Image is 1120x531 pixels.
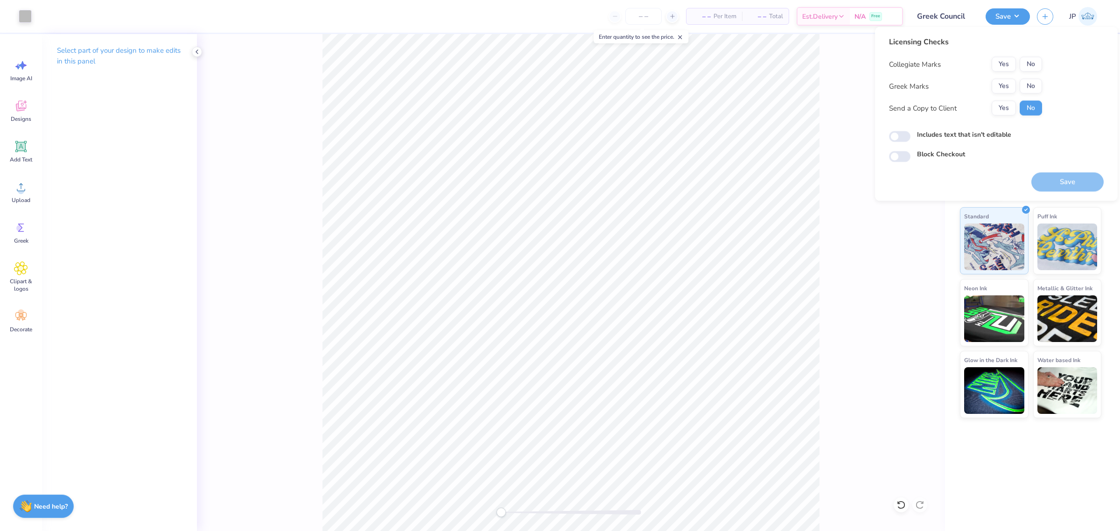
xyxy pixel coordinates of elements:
span: Clipart & logos [6,278,36,293]
strong: Need help? [34,502,68,511]
a: JP [1065,7,1101,26]
input: – – [625,8,662,25]
button: No [1020,101,1042,116]
span: Est. Delivery [802,12,838,21]
span: JP [1069,11,1076,22]
span: Metallic & Glitter Ink [1037,283,1092,293]
button: No [1020,79,1042,94]
span: Image AI [10,75,32,82]
span: Puff Ink [1037,211,1057,221]
label: Includes text that isn't editable [917,130,1011,140]
span: Neon Ink [964,283,987,293]
div: Collegiate Marks [889,59,941,70]
div: Send a Copy to Client [889,103,957,113]
button: Yes [992,79,1016,94]
span: Standard [964,211,989,221]
div: Enter quantity to see the price. [594,30,688,43]
img: John Paul Torres [1078,7,1097,26]
p: Select part of your design to make edits in this panel [57,45,182,67]
span: – – [692,12,711,21]
button: Yes [992,57,1016,72]
span: – – [748,12,766,21]
span: Free [871,13,880,20]
button: Yes [992,101,1016,116]
span: Upload [12,196,30,204]
button: No [1020,57,1042,72]
span: Total [769,12,783,21]
span: Water based Ink [1037,355,1080,365]
img: Puff Ink [1037,224,1098,270]
div: Greek Marks [889,81,929,91]
img: Water based Ink [1037,367,1098,414]
span: Greek [14,237,28,245]
span: Decorate [10,326,32,333]
img: Standard [964,224,1024,270]
span: Per Item [714,12,736,21]
button: Save [986,8,1030,25]
span: Glow in the Dark Ink [964,355,1017,365]
img: Neon Ink [964,295,1024,342]
span: N/A [854,12,866,21]
img: Glow in the Dark Ink [964,367,1024,414]
span: Add Text [10,156,32,163]
input: Untitled Design [910,7,979,26]
div: Licensing Checks [889,36,1042,48]
label: Block Checkout [917,149,965,159]
div: Accessibility label [497,508,506,517]
img: Metallic & Glitter Ink [1037,295,1098,342]
span: Designs [11,115,31,123]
